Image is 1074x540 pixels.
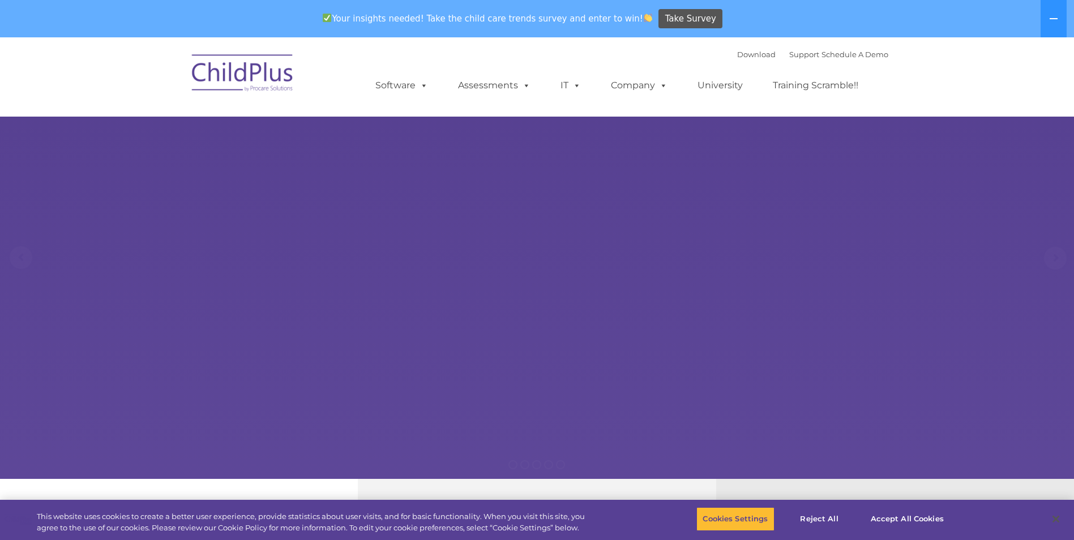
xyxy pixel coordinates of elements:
span: Phone number [157,121,206,130]
button: Accept All Cookies [865,507,950,531]
a: Take Survey [658,9,722,29]
a: Download [737,50,776,59]
a: Assessments [447,74,542,97]
a: IT [549,74,592,97]
a: Software [364,74,439,97]
a: Training Scramble!! [761,74,870,97]
img: 👏 [644,14,652,22]
button: Cookies Settings [696,507,774,531]
div: This website uses cookies to create a better user experience, provide statistics about user visit... [37,511,591,533]
a: Company [600,74,679,97]
a: University [686,74,754,97]
span: Take Survey [665,9,716,29]
a: Support [789,50,819,59]
button: Reject All [784,507,855,531]
img: ChildPlus by Procare Solutions [186,46,299,103]
img: ✅ [323,14,331,22]
button: Close [1043,507,1068,532]
font: | [737,50,888,59]
span: Last name [157,75,192,83]
span: Your insights needed! Take the child care trends survey and enter to win! [318,7,657,29]
a: Schedule A Demo [821,50,888,59]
